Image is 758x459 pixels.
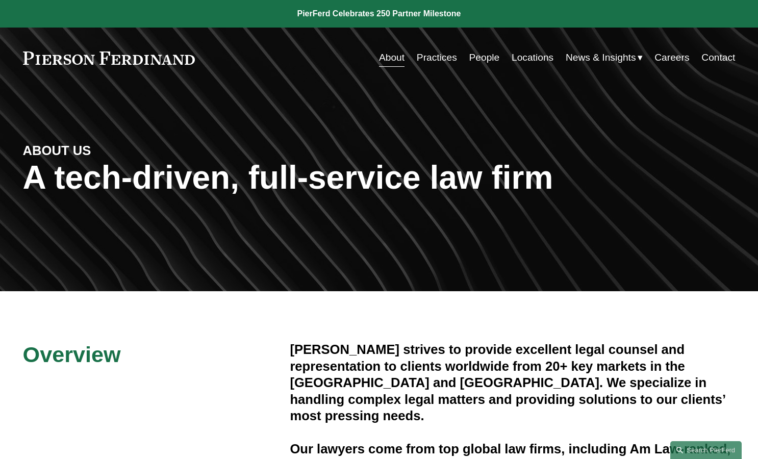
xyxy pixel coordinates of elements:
[512,48,553,67] a: Locations
[290,341,735,424] h4: [PERSON_NAME] strives to provide excellent legal counsel and representation to clients worldwide ...
[701,48,735,67] a: Contact
[23,143,91,158] strong: ABOUT US
[23,342,121,367] span: Overview
[417,48,457,67] a: Practices
[670,441,742,459] a: Search this site
[566,49,636,67] span: News & Insights
[469,48,500,67] a: People
[654,48,689,67] a: Careers
[23,159,736,196] h1: A tech-driven, full-service law firm
[566,48,643,67] a: folder dropdown
[379,48,405,67] a: About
